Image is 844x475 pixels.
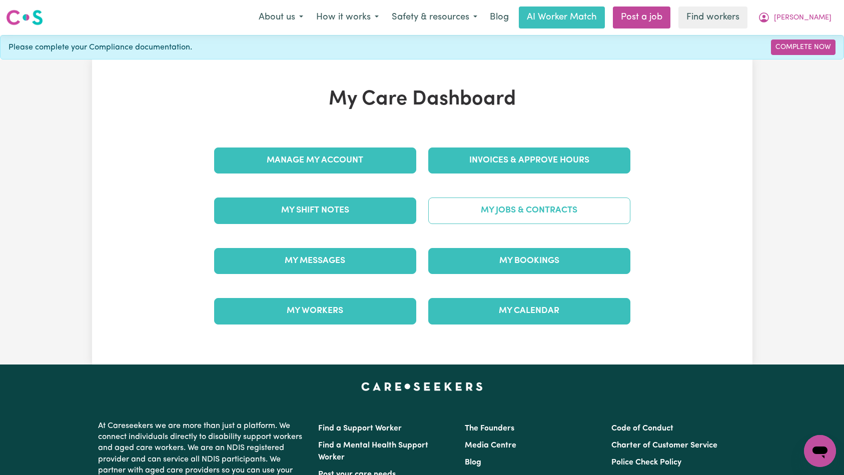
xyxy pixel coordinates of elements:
img: Careseekers logo [6,8,43,26]
a: Post a job [613,6,670,28]
a: Blog [465,458,481,466]
a: My Messages [214,248,416,274]
a: Find a Mental Health Support Worker [318,441,428,461]
a: Careseekers home page [361,382,483,390]
a: Charter of Customer Service [611,441,717,449]
button: Safety & resources [385,7,484,28]
span: Please complete your Compliance documentation. [9,41,192,53]
a: Police Check Policy [611,458,681,466]
a: Find a Support Worker [318,424,402,432]
a: Media Centre [465,441,516,449]
a: My Workers [214,298,416,324]
a: Careseekers logo [6,6,43,29]
button: My Account [751,7,838,28]
a: Code of Conduct [611,424,673,432]
a: My Shift Notes [214,197,416,223]
a: Blog [484,6,515,28]
button: About us [252,7,310,28]
a: AI Worker Match [519,6,605,28]
iframe: Button to launch messaging window [804,435,836,467]
button: How it works [310,7,385,28]
a: Complete Now [771,39,835,55]
a: My Bookings [428,248,630,274]
span: [PERSON_NAME] [774,12,831,23]
a: My Calendar [428,298,630,324]
h1: My Care Dashboard [208,87,636,111]
a: The Founders [465,424,514,432]
a: My Jobs & Contracts [428,197,630,223]
a: Find workers [678,6,747,28]
a: Manage My Account [214,147,416,173]
a: Invoices & Approve Hours [428,147,630,173]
